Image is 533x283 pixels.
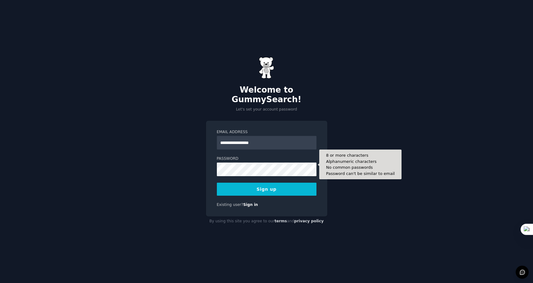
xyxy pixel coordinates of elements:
[217,202,243,207] span: Existing user?
[206,216,327,226] div: By using this site you agree to our and
[294,219,324,223] a: privacy policy
[217,183,316,196] button: Sign up
[259,57,274,79] img: Gummy Bear
[243,202,258,207] a: Sign in
[206,107,327,112] p: Let's set your account password
[274,219,287,223] a: terms
[217,156,316,162] label: Password
[206,85,327,105] h2: Welcome to GummySearch!
[217,129,316,135] label: Email Address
